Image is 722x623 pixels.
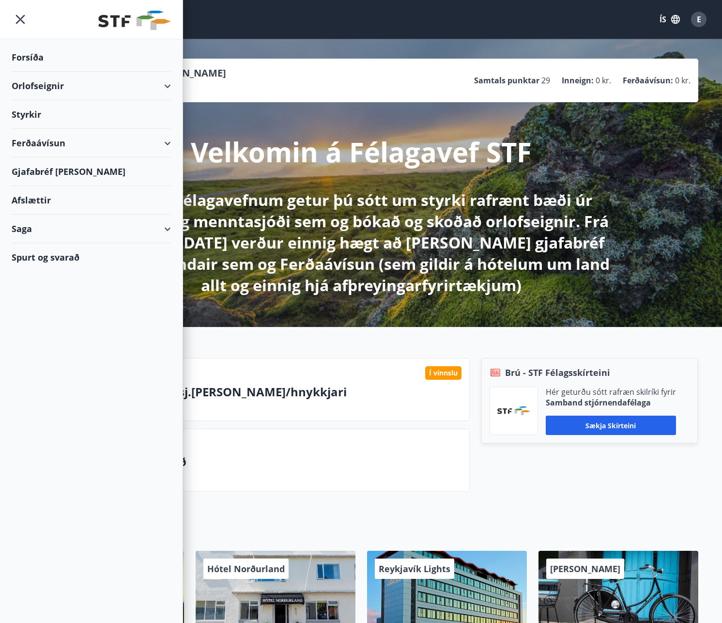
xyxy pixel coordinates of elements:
button: E [687,8,710,31]
span: E [697,14,701,25]
div: Forsíða [12,43,171,72]
span: 29 [541,75,550,86]
p: Ferðaávísun : [623,75,673,86]
span: 0 kr. [675,75,691,86]
div: Orlofseignir [12,72,171,100]
p: Spurt og svarað [95,453,461,470]
p: Samtals punktar [474,75,539,86]
button: ÍS [654,11,685,28]
span: Hótel Norðurland [207,563,285,575]
button: menu [12,11,29,28]
p: Samband stjórnendafélaga [546,397,676,408]
div: Í vinnslu [425,366,461,380]
p: Hér geturðu sótt rafræn skilríki fyrir [546,387,676,397]
p: Sjúkraþjálfun/sj.[PERSON_NAME]/hnykkjari [95,384,461,400]
span: Brú - STF Félagsskírteini [505,366,610,379]
div: Afslættir [12,186,171,215]
img: union_logo [98,11,171,30]
div: Gjafabréf [PERSON_NAME] [12,157,171,186]
p: Velkomin á Félagavef STF [191,133,532,170]
div: Styrkir [12,100,171,129]
p: Inneign : [562,75,594,86]
div: Saga [12,215,171,243]
img: vjCaq2fThgY3EUYqSgpjEiBg6WP39ov69hlhuPVN.png [497,406,530,415]
span: 0 kr. [596,75,611,86]
span: Reykjavík Lights [379,563,450,575]
p: Hér á Félagavefnum getur þú sótt um styrki rafrænt bæði úr sjúkra- og menntasjóði sem og bókað og... [106,189,617,296]
span: [PERSON_NAME] [550,563,620,575]
div: Spurt og svarað [12,243,171,271]
button: Sækja skírteini [546,416,676,435]
div: Ferðaávísun [12,129,171,157]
